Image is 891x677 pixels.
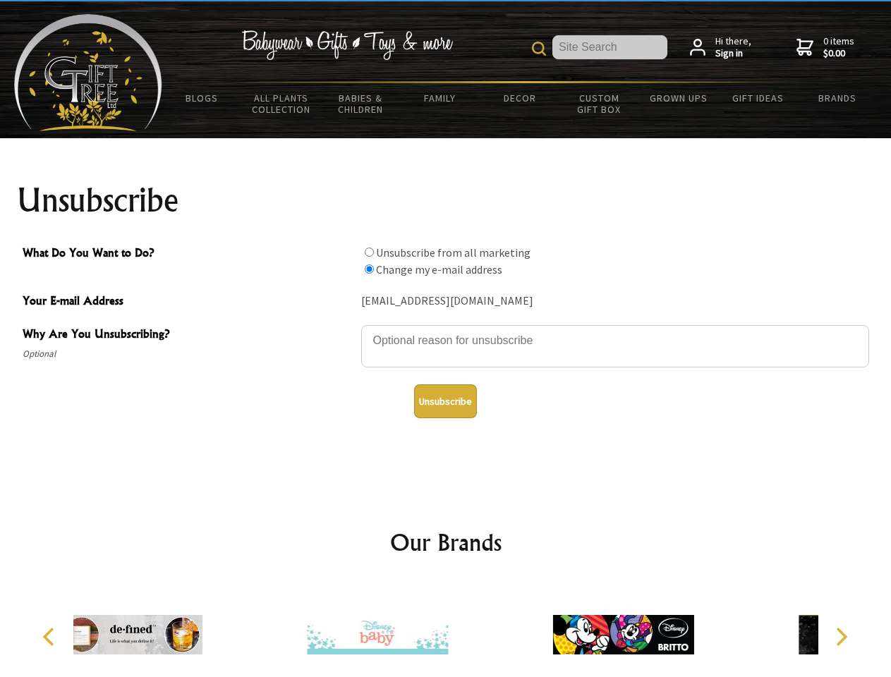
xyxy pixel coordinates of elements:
[23,346,354,362] span: Optional
[825,621,856,652] button: Next
[532,42,546,56] img: product search
[638,83,718,113] a: Grown Ups
[823,47,854,60] strong: $0.00
[162,83,242,113] a: BLOGS
[365,248,374,257] input: What Do You Want to Do?
[718,83,798,113] a: Gift Ideas
[365,264,374,274] input: What Do You Want to Do?
[23,244,354,264] span: What Do You Want to Do?
[798,83,878,113] a: Brands
[321,83,401,124] a: Babies & Children
[715,35,751,60] span: Hi there,
[17,183,875,217] h1: Unsubscribe
[401,83,480,113] a: Family
[23,325,354,346] span: Why Are You Unsubscribing?
[559,83,639,124] a: Custom Gift Box
[14,14,162,131] img: Babyware - Gifts - Toys and more...
[242,83,322,124] a: All Plants Collection
[552,35,667,59] input: Site Search
[690,35,751,60] a: Hi there,Sign in
[376,262,502,276] label: Change my e-mail address
[361,291,869,312] div: [EMAIL_ADDRESS][DOMAIN_NAME]
[715,47,751,60] strong: Sign in
[28,525,863,559] h2: Our Brands
[241,30,453,60] img: Babywear - Gifts - Toys & more
[414,384,477,418] button: Unsubscribe
[480,83,559,113] a: Decor
[361,325,869,367] textarea: Why Are You Unsubscribing?
[796,35,854,60] a: 0 items$0.00
[823,35,854,60] span: 0 items
[23,292,354,312] span: Your E-mail Address
[376,245,531,260] label: Unsubscribe from all marketing
[35,621,66,652] button: Previous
